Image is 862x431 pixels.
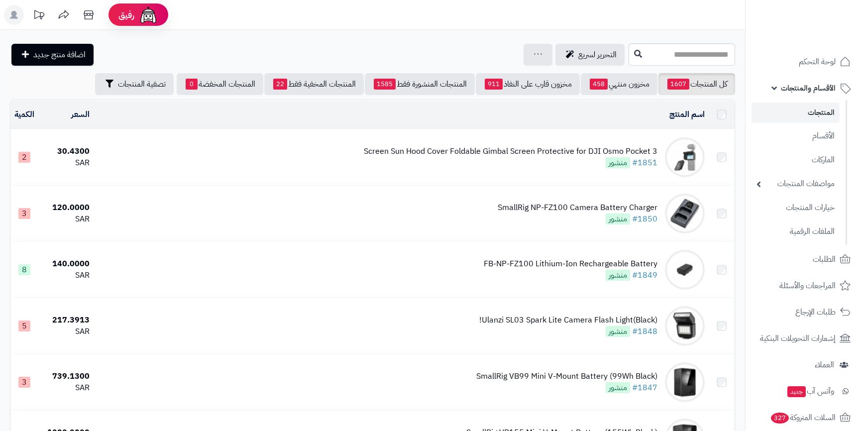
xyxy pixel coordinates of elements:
a: إشعارات التحويلات البنكية [752,326,856,350]
img: SmallRig NP-FZ100 Camera Battery Charger [665,194,705,233]
a: الملفات الرقمية [752,221,840,242]
a: مواصفات المنتجات [752,173,840,195]
span: منشور [606,214,630,224]
span: تصفية المنتجات [118,78,166,90]
div: Screen Sun Hood Cover Foldable Gimbal Screen Protective for DJI Osmo Pocket 3 [364,146,657,157]
a: السعر [71,108,90,120]
span: منشور [606,326,630,337]
img: Screen Sun Hood Cover Foldable Gimbal Screen Protective for DJI Osmo Pocket 3 [665,137,705,177]
img: Ulanzi SL03 Spark Lite Camera Flash Light(Black)! [665,306,705,346]
span: 0 [186,79,198,90]
a: مخزون قارب على النفاذ911 [476,73,580,95]
div: SAR [42,382,90,394]
a: الكمية [14,108,34,120]
a: خيارات المنتجات [752,197,840,218]
img: ai-face.png [138,5,158,25]
a: لوحة التحكم [752,50,856,74]
div: 120.0000 [42,202,90,214]
a: المراجعات والأسئلة [752,274,856,298]
div: FB-NP-FZ100 Lithium-Ion Rechargeable Battery [484,258,657,270]
span: وآتس آب [786,384,834,398]
div: 739.1300 [42,371,90,382]
span: لوحة التحكم [799,55,836,69]
a: #1848 [632,325,657,337]
a: المنتجات المنشورة فقط1585 [365,73,475,95]
a: طلبات الإرجاع [752,300,856,324]
a: السلات المتروكة327 [752,406,856,430]
span: 3 [18,208,30,219]
div: SmallRig NP-FZ100 Camera Battery Charger [498,202,657,214]
span: جديد [787,386,806,397]
img: FB-NP-FZ100 Lithium-Ion Rechargeable Battery [665,250,705,290]
span: إشعارات التحويلات البنكية [760,331,836,345]
img: SmallRig VB99 Mini V-Mount Battery (99Wh Black) [665,362,705,402]
span: 1585 [374,79,396,90]
div: 30.4300 [42,146,90,157]
span: 2 [18,152,30,163]
span: 327 [771,413,789,424]
a: المنتجات المخفية فقط22 [264,73,364,95]
a: اضافة منتج جديد [11,44,94,66]
a: العملاء [752,353,856,377]
span: منشور [606,270,630,281]
div: SAR [42,214,90,225]
a: #1849 [632,269,657,281]
a: تحديثات المنصة [26,5,51,27]
div: SAR [42,157,90,169]
button: تصفية المنتجات [95,73,174,95]
span: الطلبات [813,252,836,266]
a: #1851 [632,157,657,169]
span: 22 [273,79,287,90]
a: كل المنتجات1607 [658,73,735,95]
a: الأقسام [752,125,840,147]
div: 217.3913 [42,315,90,326]
span: منشور [606,382,630,393]
a: #1850 [632,213,657,225]
span: 3 [18,377,30,388]
a: المنتجات المخفضة0 [177,73,263,95]
div: SmallRig VB99 Mini V-Mount Battery (99Wh Black) [476,371,657,382]
div: Ulanzi SL03 Spark Lite Camera Flash Light(Black)! [479,315,657,326]
div: SAR [42,326,90,337]
a: الماركات [752,149,840,171]
span: رفيق [118,9,134,21]
a: المنتجات [752,103,840,123]
a: #1847 [632,382,657,394]
span: طلبات الإرجاع [795,305,836,319]
span: الأقسام والمنتجات [781,81,836,95]
a: اسم المنتج [669,108,705,120]
span: اضافة منتج جديد [33,49,86,61]
span: العملاء [815,358,834,372]
span: المراجعات والأسئلة [779,279,836,293]
div: 140.0000 [42,258,90,270]
span: منشور [606,157,630,168]
span: 458 [590,79,608,90]
div: SAR [42,270,90,281]
span: 1607 [667,79,689,90]
a: التحرير لسريع [555,44,625,66]
a: وآتس آبجديد [752,379,856,403]
a: الطلبات [752,247,856,271]
span: 5 [18,321,30,331]
span: السلات المتروكة [770,411,836,425]
span: التحرير لسريع [578,49,617,61]
a: مخزون منتهي458 [581,73,657,95]
span: 8 [18,264,30,275]
span: 911 [485,79,503,90]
